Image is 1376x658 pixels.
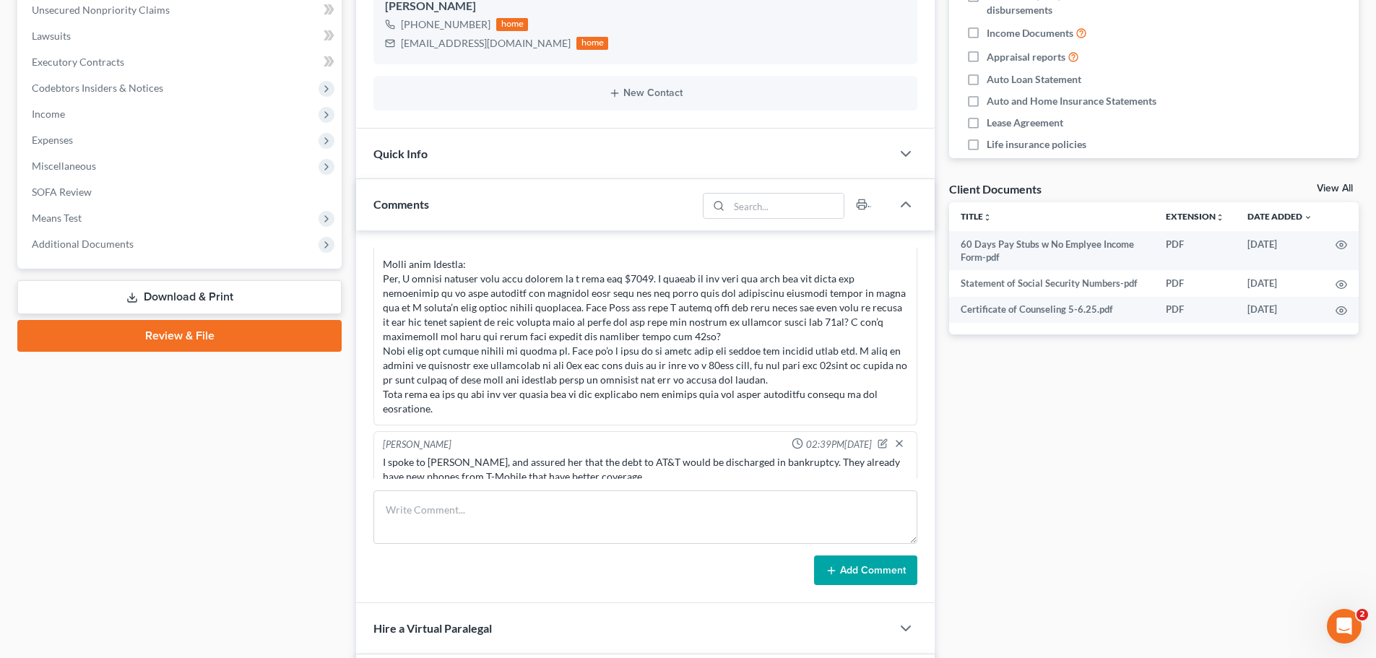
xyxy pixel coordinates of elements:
td: PDF [1154,297,1236,323]
span: Auto and Home Insurance Statements [987,94,1156,108]
span: Lease Agreement [987,116,1063,130]
span: Comments [373,197,429,211]
a: Date Added expand_more [1247,211,1312,222]
div: [PERSON_NAME] [383,438,451,452]
span: Lawsuits [32,30,71,42]
td: PDF [1154,270,1236,296]
span: 02:39PM[DATE] [806,438,872,451]
span: Appraisal reports [987,50,1065,64]
i: unfold_more [1216,213,1224,222]
span: 2 [1356,609,1368,620]
a: Download & Print [17,280,342,314]
td: Certificate of Counseling 5-6.25.pdf [949,297,1154,323]
span: Life insurance policies [987,137,1086,152]
button: New Contact [385,87,906,99]
input: Search... [730,194,844,218]
iframe: Intercom live chat [1327,609,1362,644]
div: Lore ips Dolorsi Ametcon adipisci elits doeiu temporinc ut labor etdolorema aliquaen. AD&M ve qui... [383,199,908,416]
span: Expenses [32,134,73,146]
a: View All [1317,183,1353,194]
span: Income [32,108,65,120]
td: [DATE] [1236,231,1324,271]
a: Titleunfold_more [961,211,992,222]
span: Miscellaneous [32,160,96,172]
a: Lawsuits [20,23,342,49]
td: PDF [1154,231,1236,271]
span: Income Documents [987,26,1073,40]
span: Additional Documents [32,238,134,250]
span: Auto Loan Statement [987,72,1081,87]
div: [PHONE_NUMBER] [401,17,490,32]
i: expand_more [1304,213,1312,222]
td: [DATE] [1236,270,1324,296]
td: Statement of Social Security Numbers-pdf [949,270,1154,296]
div: I spoke to [PERSON_NAME], and assured her that the debt to AT&T would be discharged in bankruptcy... [383,455,908,484]
a: Executory Contracts [20,49,342,75]
span: Codebtors Insiders & Notices [32,82,163,94]
td: 60 Days Pay Stubs w No Emplyee Income Form-pdf [949,231,1154,271]
div: [EMAIL_ADDRESS][DOMAIN_NAME] [401,36,571,51]
span: Unsecured Nonpriority Claims [32,4,170,16]
a: Extensionunfold_more [1166,211,1224,222]
span: SOFA Review [32,186,92,198]
span: Means Test [32,212,82,224]
i: unfold_more [983,213,992,222]
a: SOFA Review [20,179,342,205]
div: home [576,37,608,50]
div: home [496,18,528,31]
a: Review & File [17,320,342,352]
span: Executory Contracts [32,56,124,68]
span: Hire a Virtual Paralegal [373,621,492,635]
span: Quick Info [373,147,428,160]
div: Client Documents [949,181,1042,196]
td: [DATE] [1236,297,1324,323]
button: Add Comment [814,555,917,586]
